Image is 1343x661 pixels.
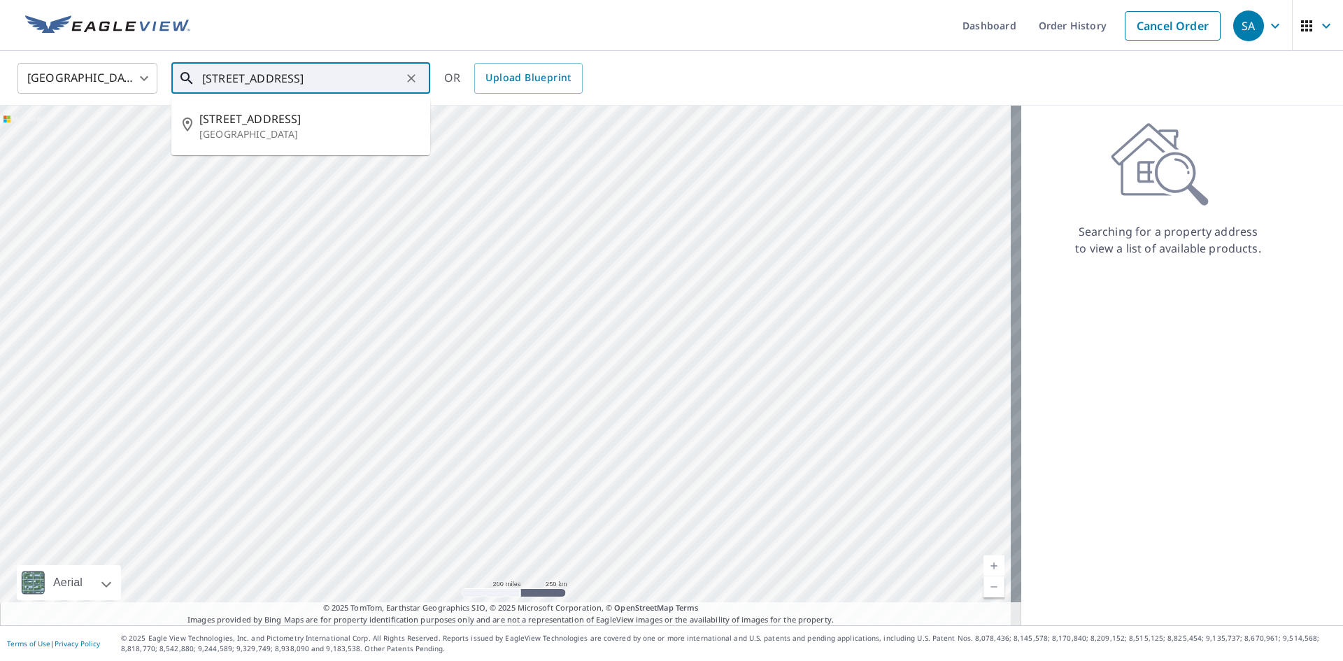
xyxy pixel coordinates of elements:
div: SA [1233,10,1264,41]
a: Terms [676,602,699,613]
button: Clear [402,69,421,88]
p: [GEOGRAPHIC_DATA] [199,127,419,141]
a: OpenStreetMap [614,602,673,613]
a: Current Level 5, Zoom Out [983,576,1004,597]
input: Search by address or latitude-longitude [202,59,402,98]
div: Aerial [17,565,121,600]
div: Aerial [49,565,87,600]
a: Upload Blueprint [474,63,582,94]
a: Terms of Use [7,639,50,648]
p: Searching for a property address to view a list of available products. [1074,223,1262,257]
span: Upload Blueprint [485,69,571,87]
p: | [7,639,100,648]
div: [GEOGRAPHIC_DATA] [17,59,157,98]
a: Cancel Order [1125,11,1221,41]
div: OR [444,63,583,94]
img: EV Logo [25,15,190,36]
a: Current Level 5, Zoom In [983,555,1004,576]
span: [STREET_ADDRESS] [199,111,419,127]
span: © 2025 TomTom, Earthstar Geographics SIO, © 2025 Microsoft Corporation, © [323,602,699,614]
a: Privacy Policy [55,639,100,648]
p: © 2025 Eagle View Technologies, Inc. and Pictometry International Corp. All Rights Reserved. Repo... [121,633,1336,654]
